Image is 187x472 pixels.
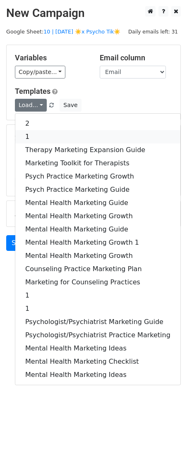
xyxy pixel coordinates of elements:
a: Psych Practice Marketing Guide [15,183,180,196]
a: Daily emails left: 31 [125,29,181,35]
a: Therapy Marketing Expansion Guide [15,143,180,157]
iframe: Chat Widget [146,432,187,472]
a: Counseling Practice Marketing Plan [15,262,180,276]
a: Mental Health Marketing Guide [15,223,180,236]
a: Copy/paste... [15,66,65,79]
a: 1 [15,130,180,143]
a: Mental Health Marketing Ideas [15,342,180,355]
span: Daily emails left: 31 [125,27,181,36]
a: Templates [15,87,50,95]
h5: Variables [15,53,87,62]
h2: New Campaign [6,6,181,20]
a: Psychologist/Psychiatrist Practice Marketing [15,329,180,342]
a: Marketing Toolkit for Therapists [15,157,180,170]
button: Save [60,99,81,112]
a: Mental Health Marketing Checklist [15,355,180,368]
a: Mental Health Marketing Growth [15,210,180,223]
a: Mental Health Marketing Ideas [15,368,180,381]
a: Psych Practice Marketing Growth [15,170,180,183]
small: Google Sheet: [6,29,121,35]
h5: Email column [100,53,172,62]
a: 10 | [DATE] ☀️x Psycho Tik☀️ [43,29,120,35]
a: Psychologist/Psychiatrist Marketing Guide [15,315,180,329]
a: 2 [15,117,180,130]
a: Mental Health Marketing Growth [15,249,180,262]
a: Marketing for Counseling Practices [15,276,180,289]
a: Mental Health Marketing Guide [15,196,180,210]
a: Send [6,235,34,251]
a: Load... [15,99,47,112]
a: Mental Health Marketing Growth 1 [15,236,180,249]
a: 1 [15,289,180,302]
a: 1 [15,302,180,315]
